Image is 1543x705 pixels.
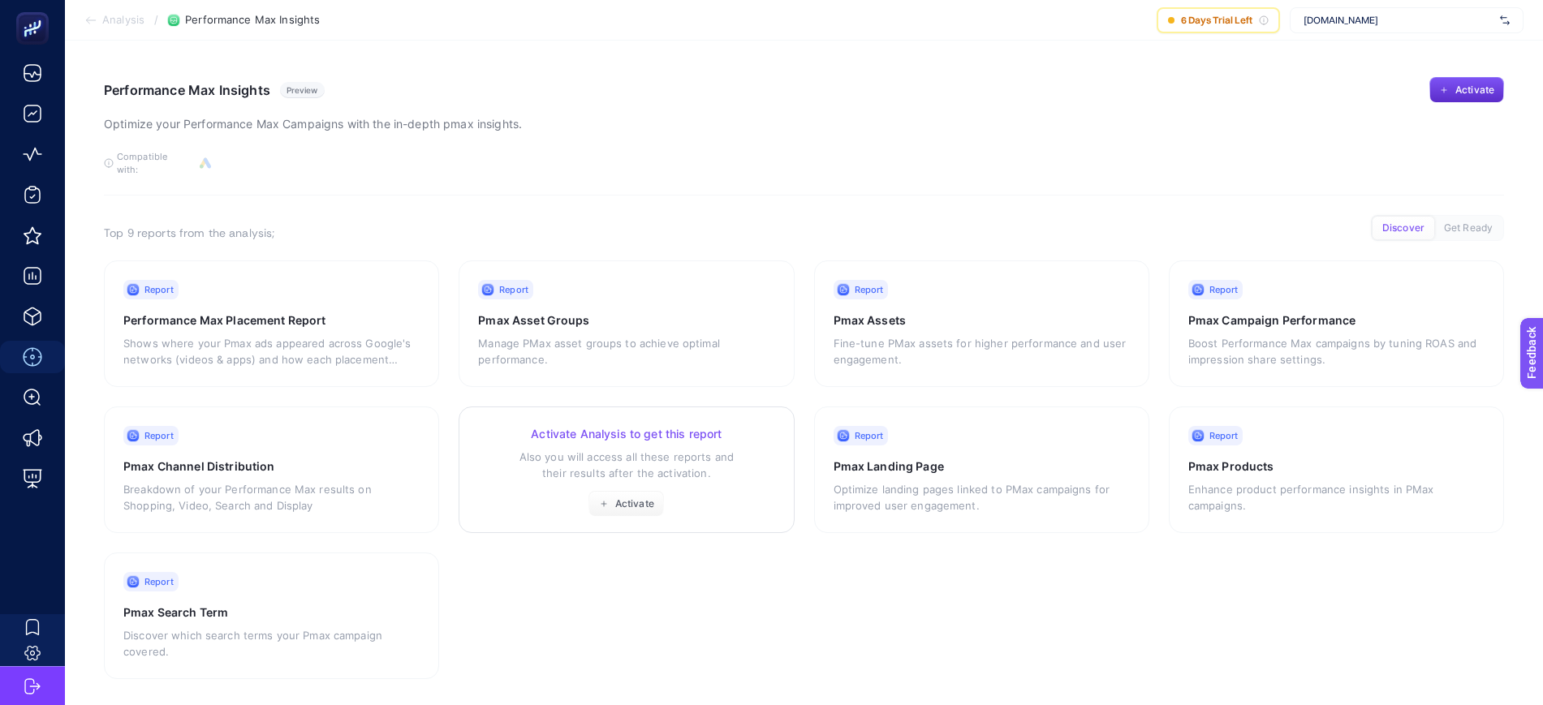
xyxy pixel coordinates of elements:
[478,426,774,442] h3: Activate Analysis to get this report
[1188,335,1485,368] p: Boost Performance Max campaigns by tuning ROAS and impression share settings.
[102,14,144,27] span: Analysis
[1169,406,1504,533] a: ReportPmax ProductsEnhance product performance insights in PMax campaigns.
[834,312,1130,329] h3: Pmax Assets
[814,406,1149,533] a: ReportPmax Landing PageOptimize landing pages linked to PMax campaigns for improved user engagement.
[154,13,158,26] span: /
[814,260,1149,387] a: ReportPmax AssetsFine-tune PMax assets for higher performance and user engagement.
[104,225,274,241] h3: Top 9 reports from the analysis;
[1455,84,1494,97] span: Activate
[615,497,654,510] span: Activate
[478,449,774,481] p: Also you will access all these reports and their results after the activation.
[123,458,420,475] h3: Pmax Channel Distribution
[834,458,1130,475] h3: Pmax Landing Page
[1444,222,1493,234] span: Get Ready
[104,114,522,134] p: Optimize your Performance Max Campaigns with the in-depth pmax insights.
[478,335,774,368] p: Manage PMax asset groups to achieve optimal performance.
[104,406,439,533] a: ReportPmax Channel DistributionBreakdown of your Performance Max results on Shopping, Video, Sear...
[834,335,1130,368] p: Fine-tune PMax assets for higher performance and user engagement.
[104,82,270,98] h1: Performance Max Insights
[1188,458,1485,475] h3: Pmax Products
[1181,14,1252,27] span: 6 Days Trial Left
[1209,283,1239,296] span: Report
[123,335,420,368] p: Shows where your Pmax ads appeared across Google's networks (videos & apps) and how each placemen...
[459,260,794,387] a: ReportPmax Asset GroupsManage PMax asset groups to achieve optimal performance.
[104,552,439,679] a: ReportPmax Search TermDiscover which search terms your Pmax campaign covered.
[123,604,420,621] h3: Pmax Search Term
[1188,481,1485,514] p: Enhance product performance insights in PMax campaigns.
[1169,260,1504,387] a: ReportPmax Campaign PerformanceBoost Performance Max campaigns by tuning ROAS and impression shar...
[1434,217,1502,239] button: Get Ready
[1500,12,1510,28] img: svg%3e
[1304,14,1493,27] span: [DOMAIN_NAME]
[104,260,439,387] a: ReportPerformance Max Placement ReportShows where your Pmax ads appeared across Google's networks...
[10,5,62,18] span: Feedback
[287,85,318,95] span: Preview
[144,429,174,442] span: Report
[144,575,174,588] span: Report
[855,429,884,442] span: Report
[144,283,174,296] span: Report
[1429,77,1504,103] button: Activate
[123,312,420,329] h3: Performance Max Placement Report
[855,283,884,296] span: Report
[1188,312,1485,329] h3: Pmax Campaign Performance
[1382,222,1424,234] span: Discover
[123,481,420,514] p: Breakdown of your Performance Max results on Shopping, Video, Search and Display
[499,283,528,296] span: Report
[123,627,420,660] p: Discover which search terms your Pmax campaign covered.
[117,150,190,176] span: Compatible with:
[834,481,1130,514] p: Optimize landing pages linked to PMax campaigns for improved user engagement.
[1209,429,1239,442] span: Report
[1373,217,1434,239] button: Discover
[459,406,794,533] a: Activate Analysis to get this reportAlso you will access all these reports andtheir results after...
[185,14,320,27] span: Performance Max Insights
[588,491,664,517] button: Activate
[478,312,774,329] h3: Pmax Asset Groups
